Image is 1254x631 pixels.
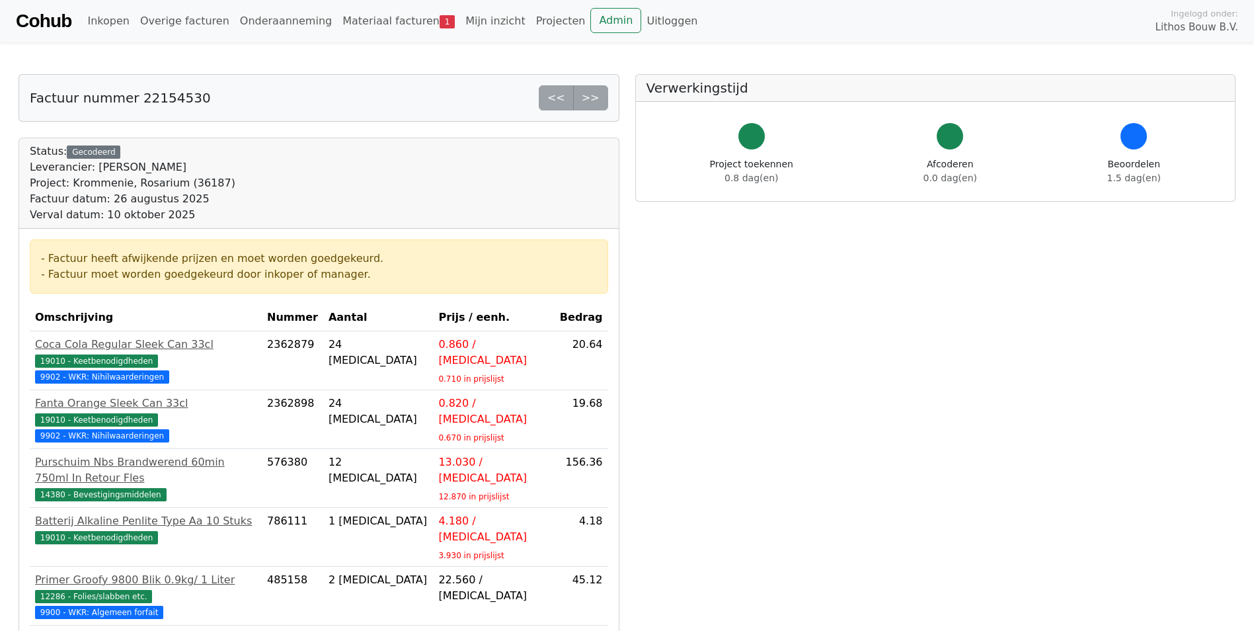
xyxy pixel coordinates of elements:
[1156,20,1238,35] span: Lithos Bouw B.V.
[35,572,256,588] div: Primer Groofy 9800 Blik 0.9kg/ 1 Liter
[35,590,152,603] span: 12286 - Folies/slabben etc.
[262,567,323,626] td: 485158
[531,8,591,34] a: Projecten
[35,454,256,502] a: Purschuim Nbs Brandwerend 60min 750ml In Retour Fles14380 - Bevestigingsmiddelen
[35,370,169,384] span: 9902 - WKR: Nihilwaarderingen
[329,572,428,588] div: 2 [MEDICAL_DATA]
[641,8,703,34] a: Uitloggen
[262,331,323,390] td: 2362879
[590,8,641,33] a: Admin
[35,513,256,545] a: Batterij Alkaline Penlite Type Aa 10 Stuks19010 - Keetbenodigdheden
[555,390,608,449] td: 19.68
[555,567,608,626] td: 45.12
[555,449,608,508] td: 156.36
[35,454,256,486] div: Purschuim Nbs Brandwerend 60min 750ml In Retour Fles
[16,5,71,37] a: Cohub
[262,304,323,331] th: Nummer
[460,8,531,34] a: Mijn inzicht
[35,572,256,620] a: Primer Groofy 9800 Blik 0.9kg/ 1 Liter12286 - Folies/slabben etc. 9900 - WKR: Algemeen forfait
[30,191,235,207] div: Factuur datum: 26 augustus 2025
[35,413,158,427] span: 19010 - Keetbenodigdheden
[35,531,158,544] span: 19010 - Keetbenodigdheden
[35,337,256,384] a: Coca Cola Regular Sleek Can 33cl19010 - Keetbenodigdheden 9902 - WKR: Nihilwaarderingen
[647,80,1225,96] h5: Verwerkingstijd
[262,449,323,508] td: 576380
[35,355,158,368] span: 19010 - Keetbenodigdheden
[438,454,549,486] div: 13.030 / [MEDICAL_DATA]
[923,157,977,185] div: Afcoderen
[433,304,554,331] th: Prijs / eenh.
[329,337,428,368] div: 24 [MEDICAL_DATA]
[337,8,460,34] a: Materiaal facturen1
[438,513,549,545] div: 4.180 / [MEDICAL_DATA]
[710,157,793,185] div: Project toekennen
[1171,7,1238,20] span: Ingelogd onder:
[30,159,235,175] div: Leverancier: [PERSON_NAME]
[35,396,256,443] a: Fanta Orange Sleek Can 33cl19010 - Keetbenodigdheden 9902 - WKR: Nihilwaarderingen
[555,508,608,567] td: 4.18
[30,207,235,223] div: Verval datum: 10 oktober 2025
[30,144,235,223] div: Status:
[329,396,428,427] div: 24 [MEDICAL_DATA]
[82,8,134,34] a: Inkopen
[30,304,262,331] th: Omschrijving
[41,267,597,282] div: - Factuur moet worden goedgekeurd door inkoper of manager.
[262,508,323,567] td: 786111
[135,8,235,34] a: Overige facturen
[67,146,120,159] div: Gecodeerd
[438,492,509,501] sub: 12.870 in prijslijst
[35,488,167,501] span: 14380 - Bevestigingsmiddelen
[30,175,235,191] div: Project: Krommenie, Rosarium (36187)
[725,173,778,183] span: 0.8 dag(en)
[235,8,337,34] a: Onderaanneming
[35,396,256,411] div: Fanta Orange Sleek Can 33cl
[35,606,163,619] span: 9900 - WKR: Algemeen forfait
[438,572,549,604] div: 22.560 / [MEDICAL_DATA]
[438,551,504,560] sub: 3.930 in prijslijst
[329,454,428,486] div: 12 [MEDICAL_DATA]
[41,251,597,267] div: - Factuur heeft afwijkende prijzen en moet worden goedgekeurd.
[923,173,977,183] span: 0.0 dag(en)
[35,429,169,442] span: 9902 - WKR: Nihilwaarderingen
[329,513,428,529] div: 1 [MEDICAL_DATA]
[555,331,608,390] td: 20.64
[30,90,211,106] h5: Factuur nummer 22154530
[262,390,323,449] td: 2362898
[438,337,549,368] div: 0.860 / [MEDICAL_DATA]
[438,433,504,442] sub: 0.670 in prijslijst
[1107,157,1161,185] div: Beoordelen
[440,15,455,28] span: 1
[35,337,256,353] div: Coca Cola Regular Sleek Can 33cl
[438,374,504,384] sub: 0.710 in prijslijst
[323,304,433,331] th: Aantal
[35,513,256,529] div: Batterij Alkaline Penlite Type Aa 10 Stuks
[438,396,549,427] div: 0.820 / [MEDICAL_DATA]
[1107,173,1161,183] span: 1.5 dag(en)
[555,304,608,331] th: Bedrag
